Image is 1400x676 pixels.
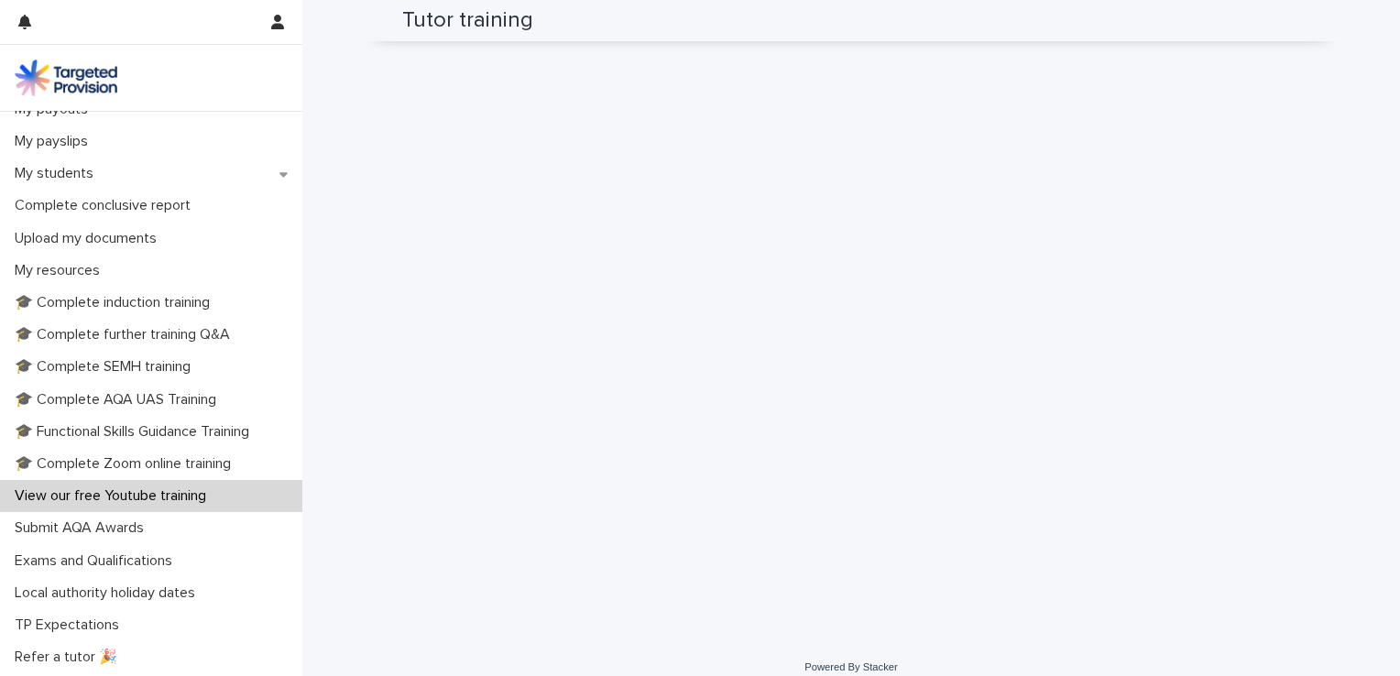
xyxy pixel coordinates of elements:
[7,649,132,666] p: Refer a tutor 🎉
[7,519,159,537] p: Submit AQA Awards
[7,197,205,214] p: Complete conclusive report
[7,294,224,311] p: 🎓 Complete induction training
[402,7,533,34] h2: Tutor training
[7,616,134,634] p: TP Expectations
[7,552,187,570] p: Exams and Qualifications
[7,455,246,473] p: 🎓 Complete Zoom online training
[7,133,103,150] p: My payslips
[7,262,115,279] p: My resources
[7,165,108,182] p: My students
[7,230,171,247] p: Upload my documents
[7,391,231,409] p: 🎓 Complete AQA UAS Training
[7,584,210,602] p: Local authority holiday dates
[7,358,205,376] p: 🎓 Complete SEMH training
[7,423,264,441] p: 🎓 Functional Skills Guidance Training
[804,661,897,672] a: Powered By Stacker
[15,60,117,96] img: M5nRWzHhSzIhMunXDL62
[7,326,245,343] p: 🎓 Complete further training Q&A
[7,487,221,505] p: View our free Youtube training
